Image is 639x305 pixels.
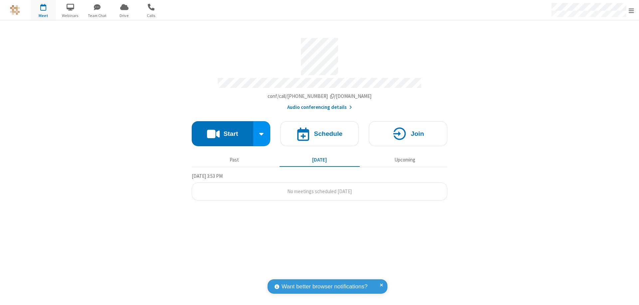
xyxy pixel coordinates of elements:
[622,288,634,300] iframe: Chat
[369,121,447,146] button: Join
[10,5,20,15] img: QA Selenium DO NOT DELETE OR CHANGE
[139,13,164,19] span: Calls
[112,13,137,19] span: Drive
[85,13,110,19] span: Team Chat
[365,153,445,166] button: Upcoming
[58,13,83,19] span: Webinars
[194,153,275,166] button: Past
[223,131,238,137] h4: Start
[280,153,360,166] button: [DATE]
[411,131,424,137] h4: Join
[192,172,447,201] section: Today's Meetings
[282,282,367,291] span: Want better browser notifications?
[314,131,342,137] h4: Schedule
[192,121,253,146] button: Start
[280,121,359,146] button: Schedule
[287,104,352,111] button: Audio conferencing details
[192,173,223,179] span: [DATE] 3:53 PM
[268,93,372,99] span: Copy my meeting room link
[268,93,372,100] button: Copy my meeting room linkCopy my meeting room link
[287,188,352,194] span: No meetings scheduled [DATE]
[31,13,56,19] span: Meet
[253,121,271,146] div: Start conference options
[192,33,447,111] section: Account details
